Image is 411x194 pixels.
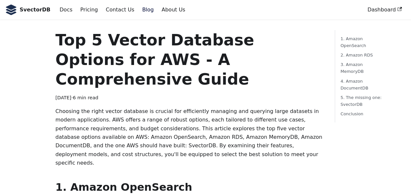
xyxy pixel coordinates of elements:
[55,107,324,168] p: Choosing the right vector database is crucial for efficiently managing and querying large dataset...
[55,30,324,89] h1: Top 5 Vector Database Options for AWS - A Comprehensive Guide
[340,61,384,75] a: 3. Amazon MemoryDB
[77,4,102,15] a: Pricing
[340,78,384,91] a: 4. Amazon DocumentDB
[5,5,17,15] img: SvectorDB Logo
[138,4,158,15] a: Blog
[340,94,384,108] a: 5. The missing one: SvectorDB
[56,4,76,15] a: Docs
[364,4,406,15] a: Dashboard
[340,35,384,49] a: 1. Amazon OpenSearch
[5,5,50,15] a: SvectorDB LogoSvectorDB
[102,4,138,15] a: Contact Us
[55,95,71,100] time: [DATE]
[55,181,324,194] h2: 1. Amazon OpenSearch
[55,94,324,102] div: · 6 min read
[20,6,50,14] b: SvectorDB
[340,52,384,58] a: 2. Amazon RDS
[158,4,189,15] a: About Us
[340,110,384,117] a: Conclusion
